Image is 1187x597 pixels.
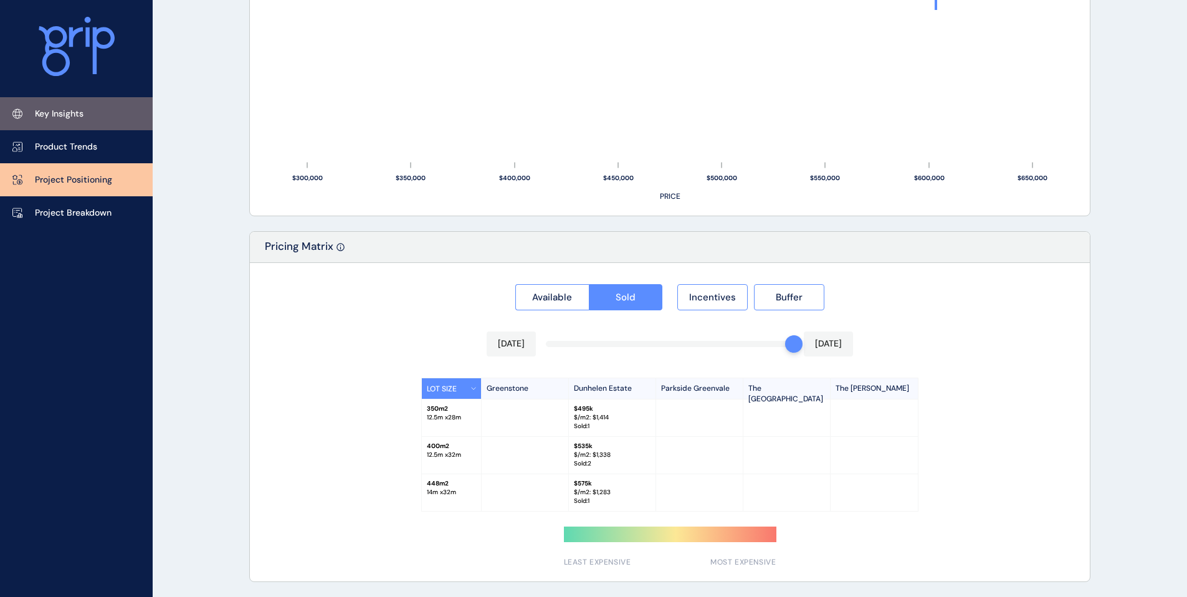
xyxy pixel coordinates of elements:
[914,174,945,182] text: $600,000
[574,479,651,488] p: $ 575k
[707,174,737,182] text: $500,000
[35,207,112,219] p: Project Breakdown
[574,497,651,505] p: Sold : 1
[35,141,97,153] p: Product Trends
[564,557,631,568] span: LEAST EXPENSIVE
[574,422,651,431] p: Sold : 1
[831,378,918,399] p: The [PERSON_NAME]
[396,174,426,182] text: $350,000
[810,174,840,182] text: $550,000
[574,404,651,413] p: $ 495k
[292,174,323,182] text: $300,000
[574,413,651,422] p: $/m2: $ 1,414
[427,451,476,459] p: 12.5 m x 32 m
[427,442,476,451] p: 400 m2
[265,239,333,262] p: Pricing Matrix
[498,338,525,350] p: [DATE]
[427,404,476,413] p: 350 m2
[677,284,748,310] button: Incentives
[689,291,736,303] span: Incentives
[499,174,530,182] text: $400,000
[482,378,569,399] p: Greenstone
[1018,174,1047,182] text: $650,000
[660,191,680,201] text: PRICE
[603,174,634,182] text: $450,000
[574,488,651,497] p: $/m2: $ 1,283
[589,284,663,310] button: Sold
[710,557,776,568] span: MOST EXPENSIVE
[427,479,476,488] p: 448 m2
[569,378,656,399] p: Dunhelen Estate
[616,291,636,303] span: Sold
[754,284,824,310] button: Buffer
[35,174,112,186] p: Project Positioning
[776,291,803,303] span: Buffer
[427,413,476,422] p: 12.5 m x 28 m
[35,108,83,120] p: Key Insights
[656,378,743,399] p: Parkside Greenvale
[574,451,651,459] p: $/m2: $ 1,338
[515,284,589,310] button: Available
[427,488,476,497] p: 14 m x 32 m
[815,338,842,350] p: [DATE]
[532,291,572,303] span: Available
[743,378,831,399] p: The [GEOGRAPHIC_DATA]
[422,378,482,399] button: LOT SIZE
[574,459,651,468] p: Sold : 2
[574,442,651,451] p: $ 535k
